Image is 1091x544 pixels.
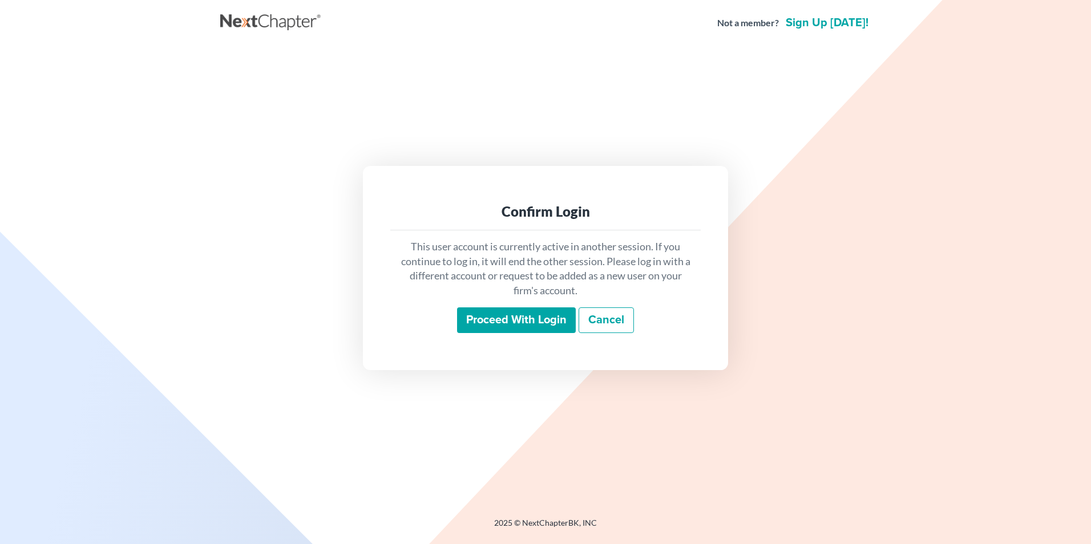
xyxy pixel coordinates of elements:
input: Proceed with login [457,307,576,334]
div: Confirm Login [399,202,692,221]
strong: Not a member? [717,17,779,30]
p: This user account is currently active in another session. If you continue to log in, it will end ... [399,239,692,298]
div: 2025 © NextChapterBK, INC [220,517,871,538]
a: Sign up [DATE]! [783,17,871,29]
a: Cancel [579,307,634,334]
